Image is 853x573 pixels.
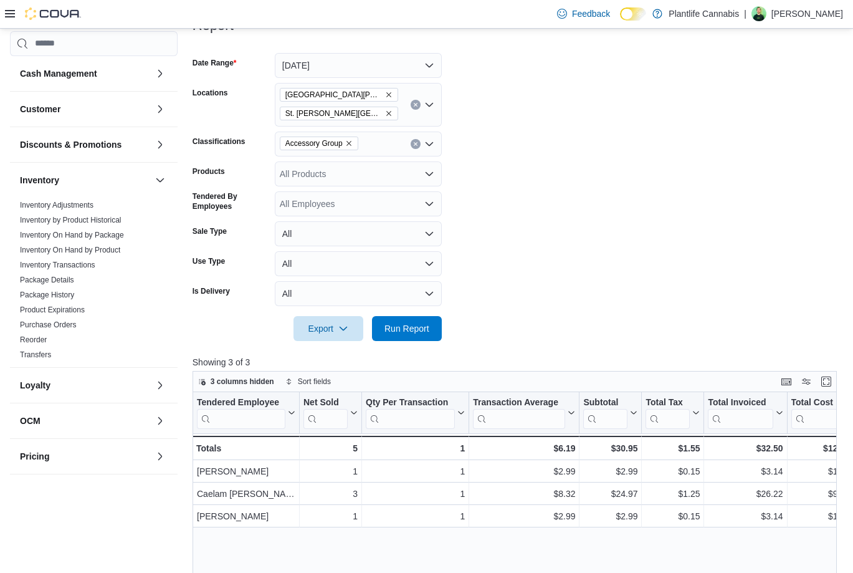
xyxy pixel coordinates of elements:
[20,291,74,299] a: Package History
[366,397,455,409] div: Qty Per Transaction
[153,449,168,464] button: Pricing
[10,198,178,367] div: Inventory
[646,441,700,456] div: $1.55
[744,6,746,21] p: |
[20,215,122,225] span: Inventory by Product Historical
[646,397,690,429] div: Total Tax
[20,174,150,186] button: Inventory
[197,509,295,524] div: [PERSON_NAME]
[193,58,237,68] label: Date Range
[646,486,700,501] div: $1.25
[583,509,637,524] div: $2.99
[20,260,95,270] span: Inventory Transactions
[751,6,766,21] div: Brad Christensen
[193,356,843,368] p: Showing 3 of 3
[153,484,168,499] button: Products
[20,231,124,239] a: Inventory On Hand by Package
[197,486,295,501] div: Caelam [PERSON_NAME]
[620,7,646,21] input: Dark Mode
[197,397,285,409] div: Tendered Employee
[303,509,358,524] div: 1
[583,486,637,501] div: $24.97
[20,67,150,80] button: Cash Management
[193,191,270,211] label: Tendered By Employees
[819,374,834,389] button: Enter fullscreen
[366,509,465,524] div: 1
[411,139,421,149] button: Clear input
[20,350,51,360] span: Transfers
[799,374,814,389] button: Display options
[384,322,429,335] span: Run Report
[20,138,122,151] h3: Discounts & Promotions
[20,261,95,269] a: Inventory Transactions
[193,256,225,266] label: Use Type
[193,166,225,176] label: Products
[20,246,120,254] a: Inventory On Hand by Product
[20,174,59,186] h3: Inventory
[280,88,398,102] span: St. Albert - Erin Ridge
[708,464,783,479] div: $3.14
[153,137,168,152] button: Discounts & Promotions
[20,450,150,463] button: Pricing
[791,464,849,479] div: $1.07
[708,509,783,524] div: $3.14
[20,335,47,345] span: Reorder
[20,230,124,240] span: Inventory On Hand by Package
[20,103,60,115] h3: Customer
[153,378,168,393] button: Loyalty
[583,397,637,429] button: Subtotal
[20,350,51,359] a: Transfers
[20,216,122,224] a: Inventory by Product Historical
[303,397,358,429] button: Net Sold
[20,415,150,427] button: OCM
[473,397,575,429] button: Transaction Average
[20,276,74,284] a: Package Details
[20,335,47,344] a: Reorder
[791,441,849,456] div: $12.41
[473,486,575,501] div: $8.32
[20,415,41,427] h3: OCM
[193,374,279,389] button: 3 columns hidden
[193,137,245,147] label: Classifications
[193,286,230,296] label: Is Delivery
[20,245,120,255] span: Inventory On Hand by Product
[20,200,93,210] span: Inventory Adjustments
[285,107,383,120] span: St. [PERSON_NAME][GEOGRAPHIC_DATA]
[791,397,849,429] button: Total Cost
[20,67,97,80] h3: Cash Management
[303,486,358,501] div: 3
[20,275,74,285] span: Package Details
[473,441,575,456] div: $6.19
[473,397,565,409] div: Transaction Average
[20,306,85,314] a: Product Expirations
[193,226,227,236] label: Sale Type
[345,140,353,147] button: Remove Accessory Group from selection in this group
[366,464,465,479] div: 1
[293,316,363,341] button: Export
[280,374,336,389] button: Sort fields
[646,397,690,409] div: Total Tax
[20,290,74,300] span: Package History
[366,397,455,429] div: Qty Per Transaction
[791,509,849,524] div: $1.49
[280,107,398,120] span: St. Albert - Jensen Lakes
[20,103,150,115] button: Customer
[193,88,228,98] label: Locations
[708,441,783,456] div: $32.50
[708,397,783,429] button: Total Invoiced
[385,110,393,117] button: Remove St. Albert - Jensen Lakes from selection in this group
[791,397,839,429] div: Total Cost
[791,486,849,501] div: $9.85
[473,397,565,429] div: Transaction Average
[211,377,274,387] span: 3 columns hidden
[197,397,285,429] div: Tendered Employee
[275,221,442,246] button: All
[424,139,434,149] button: Open list of options
[20,486,58,498] h3: Products
[669,6,739,21] p: Plantlife Cannabis
[779,374,794,389] button: Keyboard shortcuts
[285,137,343,150] span: Accessory Group
[646,464,700,479] div: $0.15
[366,441,465,456] div: 1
